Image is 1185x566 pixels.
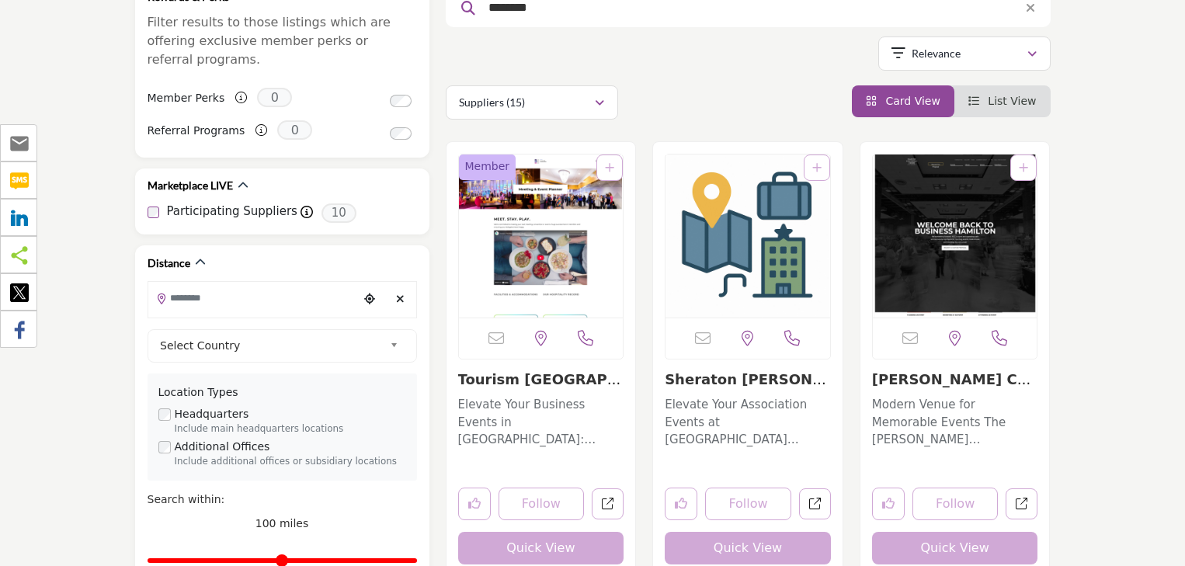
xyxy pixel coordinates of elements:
img: Tourism Hamilton [459,155,624,318]
div: Choose your current location [358,283,381,316]
span: Member [465,158,510,175]
input: Switch to Member Perks [390,95,412,107]
span: 0 [277,120,312,140]
a: View Card [866,95,940,107]
button: Relevance [878,36,1051,71]
label: Headquarters [175,406,249,422]
li: Card View [852,85,954,117]
button: Like listing [458,488,491,520]
img: Sheraton Hamilton Hotel [665,155,830,318]
p: Elevate Your Business Events in [GEOGRAPHIC_DATA]: Where Every Detail Meets Excellence Specializi... [458,396,624,449]
button: Follow [705,488,791,520]
p: Suppliers (15) [459,95,525,110]
button: Suppliers (15) [446,85,618,120]
span: Select Country [160,336,384,355]
a: Open Listing in new tab [665,155,830,318]
a: Add To List [1019,161,1028,174]
span: 10 [321,203,356,223]
h3: Hamilton Convention Centre by Carmen's [872,371,1038,388]
a: Add To List [812,161,822,174]
button: Like listing [872,488,905,520]
a: Elevate Your Business Events in [GEOGRAPHIC_DATA]: Where Every Detail Meets Excellence Specializi... [458,392,624,449]
input: Participating Suppliers checkbox [148,207,159,218]
div: Clear search location [389,283,412,316]
h3: Sheraton Hamilton Hotel [665,371,831,388]
img: Hamilton Convention Centre by Carmen's [873,155,1037,318]
div: Location Types [158,384,406,401]
a: Elevate Your Association Events at [GEOGRAPHIC_DATA][PERSON_NAME][PERSON_NAME] is the perfect ven... [665,392,831,449]
div: Search within: [148,491,417,508]
label: Participating Suppliers [167,203,297,220]
p: Elevate Your Association Events at [GEOGRAPHIC_DATA][PERSON_NAME][PERSON_NAME] is the perfect ven... [665,396,831,449]
label: Referral Programs [148,117,245,144]
a: Add To List [605,161,614,174]
h3: Tourism Hamilton [458,371,624,388]
a: View List [968,95,1037,107]
a: Open Listing in new tab [873,155,1037,318]
button: Quick View [665,532,831,564]
p: Modern Venue for Memorable Events The [PERSON_NAME][GEOGRAPHIC_DATA] offers a premier event venue... [872,396,1038,449]
a: Open hamilton-convention-centre-by-carmens in new tab [1006,488,1037,520]
button: Quick View [872,532,1038,564]
a: Open Listing in new tab [459,155,624,318]
li: List View [954,85,1051,117]
span: List View [988,95,1036,107]
h2: Marketplace LIVE [148,178,233,193]
p: Filter results to those listings which are offering exclusive member perks or referral programs. [148,13,417,69]
a: Modern Venue for Memorable Events The [PERSON_NAME][GEOGRAPHIC_DATA] offers a premier event venue... [872,392,1038,449]
button: Quick View [458,532,624,564]
a: Tourism [GEOGRAPHIC_DATA] [458,371,621,405]
input: Search Location [148,283,358,313]
button: Follow [499,488,585,520]
h2: Distance [148,255,190,271]
label: Additional Offices [175,439,270,455]
p: Relevance [912,46,961,61]
label: Member Perks [148,85,225,112]
span: Card View [885,95,940,107]
a: Sheraton [PERSON_NAME] Ho... [665,371,825,405]
div: Include additional offices or subsidiary locations [175,455,406,469]
button: Follow [912,488,999,520]
input: Switch to Referral Programs [390,127,412,140]
button: Like listing [665,488,697,520]
a: [PERSON_NAME] Convention ... [872,371,1037,405]
span: 100 miles [255,517,309,530]
div: Include main headquarters locations [175,422,406,436]
a: Open tourism-hamilton1 in new tab [592,488,624,520]
span: 0 [257,88,292,107]
a: Open sheraton-hamilton-hotel in new tab [799,488,831,520]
